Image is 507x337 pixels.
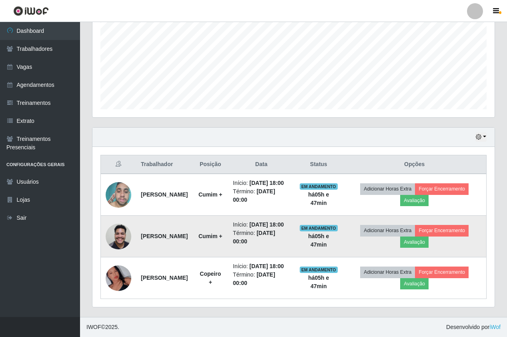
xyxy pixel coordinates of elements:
li: Início: [233,179,290,187]
img: CoreUI Logo [13,6,49,16]
li: Término: [233,229,290,246]
button: Forçar Encerramento [415,267,469,278]
strong: Cumim + [198,191,222,198]
li: Término: [233,271,290,287]
span: EM ANDAMENTO [300,225,338,231]
img: 1735242592516.jpeg [106,255,131,301]
th: Status [295,155,343,174]
strong: há 05 h e 47 min [308,191,329,206]
strong: [PERSON_NAME] [141,233,188,239]
button: Adicionar Horas Extra [360,267,415,278]
button: Adicionar Horas Extra [360,225,415,236]
strong: Cumim + [198,233,222,239]
button: Avaliação [400,195,429,206]
th: Posição [192,155,228,174]
th: Opções [343,155,486,174]
time: [DATE] 18:00 [249,221,284,228]
button: Forçar Encerramento [415,225,469,236]
strong: Copeiro + [200,271,221,285]
span: IWOF [86,324,101,330]
li: Início: [233,262,290,271]
th: Trabalhador [136,155,192,174]
span: © 2025 . [86,323,119,331]
button: Adicionar Horas Extra [360,183,415,195]
span: EM ANDAMENTO [300,183,338,190]
th: Data [228,155,295,174]
li: Término: [233,187,290,204]
span: EM ANDAMENTO [300,267,338,273]
img: 1750720776565.jpeg [106,219,131,253]
button: Forçar Encerramento [415,183,469,195]
a: iWof [489,324,501,330]
li: Início: [233,221,290,229]
time: [DATE] 18:00 [249,263,284,269]
time: [DATE] 18:00 [249,180,284,186]
button: Avaliação [400,237,429,248]
strong: há 05 h e 47 min [308,275,329,289]
button: Avaliação [400,278,429,289]
strong: há 05 h e 47 min [308,233,329,248]
span: Desenvolvido por [446,323,501,331]
img: 1748551724527.jpeg [106,178,131,212]
strong: [PERSON_NAME] [141,191,188,198]
strong: [PERSON_NAME] [141,275,188,281]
